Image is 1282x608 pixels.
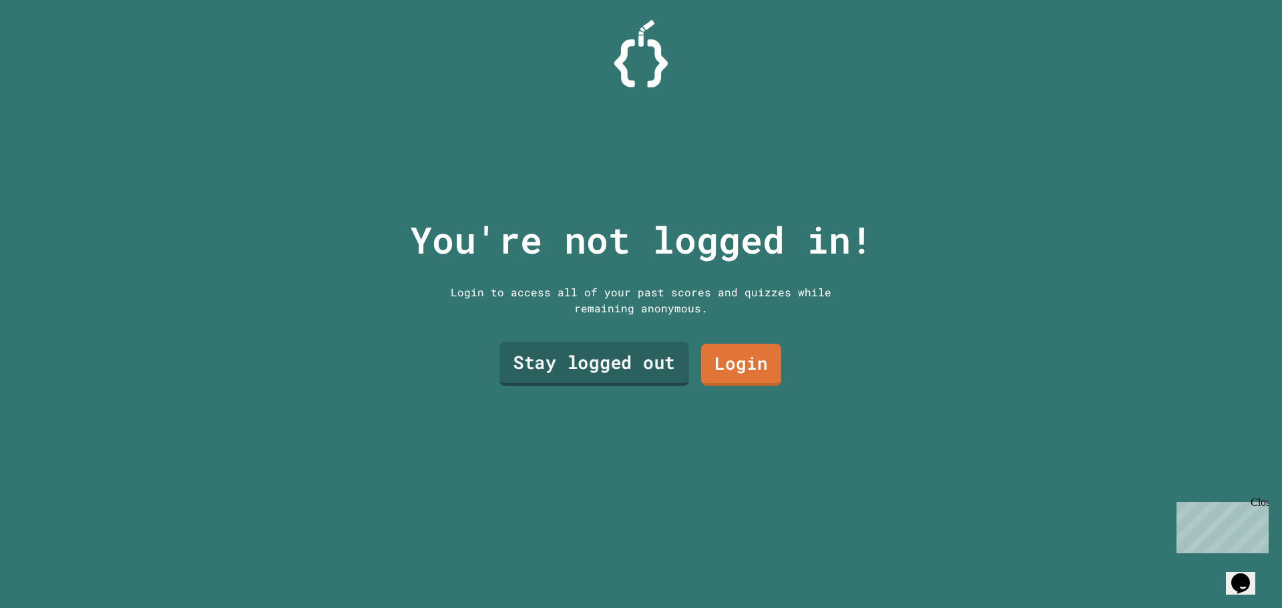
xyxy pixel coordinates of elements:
iframe: chat widget [1226,555,1269,595]
a: Stay logged out [499,342,689,386]
div: Login to access all of your past scores and quizzes while remaining anonymous. [441,284,841,316]
p: You're not logged in! [410,212,873,268]
a: Login [701,344,781,386]
img: Logo.svg [614,20,668,87]
div: Chat with us now!Close [5,5,92,85]
iframe: chat widget [1171,497,1269,553]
